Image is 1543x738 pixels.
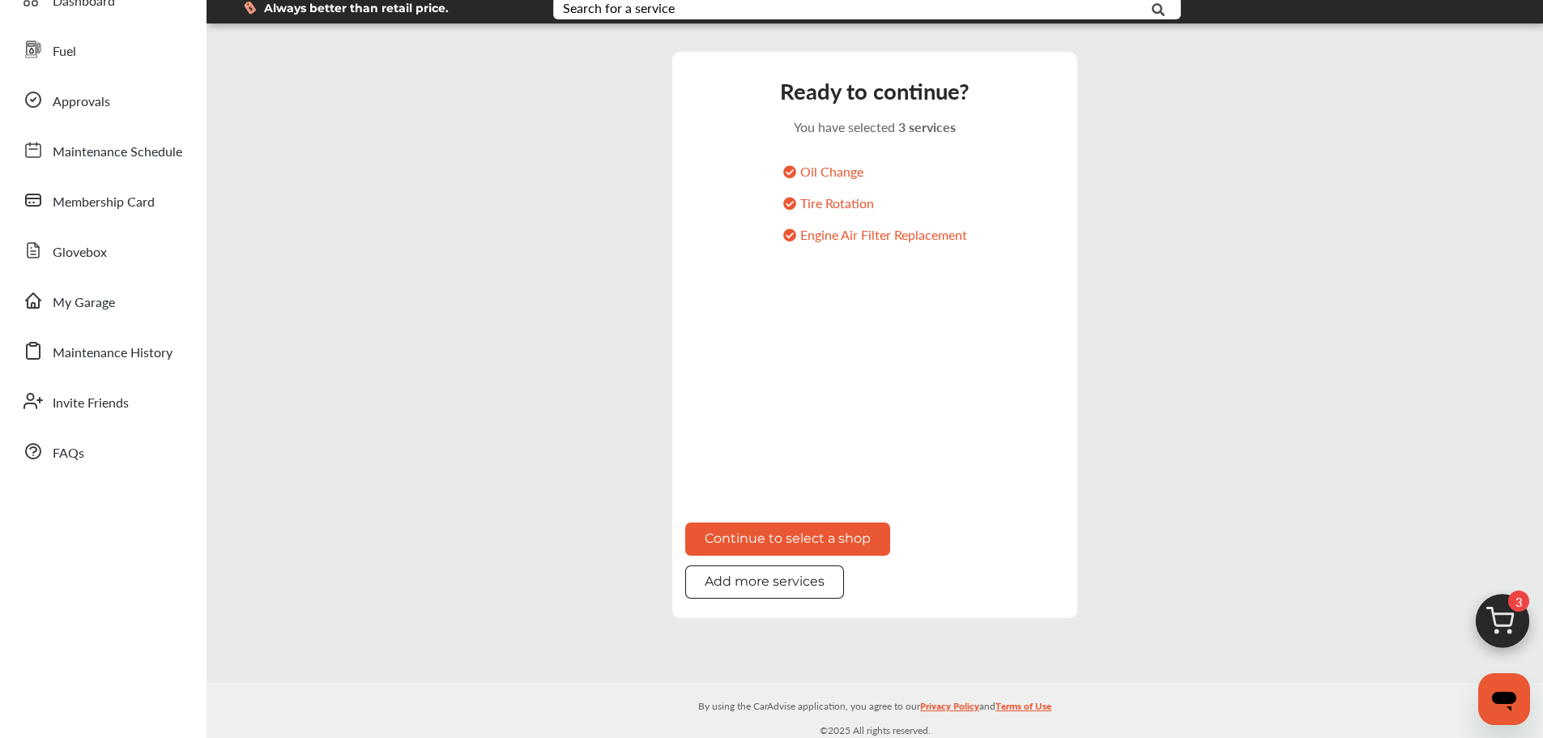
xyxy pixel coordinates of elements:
p: Tire Rotation [782,194,968,212]
a: Invite Friends [15,380,190,422]
p: By using the CarAdvise application, you agree to our and [207,697,1543,714]
a: Maintenance Schedule [15,129,190,171]
span: Maintenance History [53,343,173,364]
p: Engine Air Filter Replacement [782,225,968,244]
iframe: Button to launch messaging window [1478,673,1530,725]
a: Membership Card [15,179,190,221]
h2: Ready to continue? [685,76,1064,105]
p: You have selected [685,117,1064,136]
a: Approvals [15,79,190,121]
span: Glovebox [53,242,107,263]
button: Add more services [685,565,844,599]
span: Invite Friends [53,393,129,414]
a: Maintenance History [15,330,190,372]
span: My Garage [53,292,115,314]
p: Oil Change [782,162,968,181]
span: Maintenance Schedule [53,142,182,163]
div: Search for a service [563,2,675,15]
b: 3 services [898,117,956,136]
button: Continue to select a shop [685,523,890,556]
a: Glovebox [15,229,190,271]
img: dollor_label_vector.a70140d1.svg [244,1,256,15]
img: cart_icon.3d0951e8.svg [1464,587,1541,664]
a: Privacy Policy [920,697,979,722]
span: 3 [1508,591,1529,612]
span: Membership Card [53,192,155,213]
span: Always better than retail price. [264,2,449,14]
a: FAQs [15,430,190,472]
span: Fuel [53,41,76,62]
span: Approvals [53,92,110,113]
a: Fuel [15,28,190,70]
span: FAQs [53,443,84,464]
a: Terms of Use [995,697,1051,722]
a: My Garage [15,279,190,322]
